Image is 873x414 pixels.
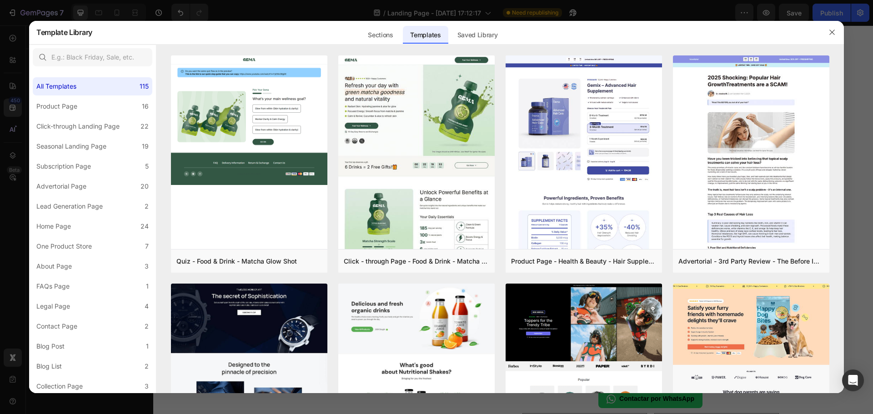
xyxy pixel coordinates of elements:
[145,261,149,272] div: 3
[369,388,494,405] input: Nombre
[145,321,149,332] div: 2
[842,369,864,391] div: Open Intercom Messenger
[361,26,400,44] div: Sections
[403,26,448,44] div: Templates
[87,326,358,335] span: Publish the page to see the content.
[145,361,149,372] div: 2
[36,141,106,152] div: Seasonal Landing Page
[145,161,149,172] div: 5
[140,81,149,92] div: 115
[36,20,92,44] h2: Template Library
[440,352,567,360] strong: [EMAIL_ADDRESS][DOMAIN_NAME]
[36,281,70,292] div: FAQs Page
[344,256,489,267] div: Click - through Page - Food & Drink - Matcha Glow Shot
[450,26,505,44] div: Saved Library
[350,147,592,236] p: La Evobike VMP S5 es una bicicleta eléctrica accesible y funcional, ideal para desplazamientos ur...
[363,307,632,335] p: NOSOTROS TE CONTACTAMOS:
[145,201,149,212] div: 2
[36,261,72,272] div: About Page
[36,341,65,352] div: Blog Post
[33,48,152,66] input: E.g.: Black Friday, Sale, etc.
[87,314,358,324] span: Custom Code
[146,281,149,292] div: 1
[445,364,549,383] a: Contactar por WhatsApp
[350,254,454,266] strong: [PERSON_NAME]. C.
[36,241,92,252] div: One Product Store
[171,55,327,185] img: quiz-1.png
[453,369,462,378] img: WhatsApp
[36,201,103,212] div: Lead Generation Page
[36,181,86,192] div: Advertorial Page
[36,221,71,232] div: Home Page
[140,181,149,192] div: 20
[36,381,83,392] div: Collection Page
[467,339,535,347] strong: ‪+57 (31) 1240 - 5504
[176,256,297,267] div: Quiz - Food & Drink - Matcha Glow Shot
[36,361,62,372] div: Blog List
[36,321,77,332] div: Contact Page
[36,121,120,132] div: Click-through Landing Page
[36,101,77,112] div: Product Page
[36,81,76,92] div: All Templates
[145,381,149,392] div: 3
[145,241,149,252] div: 7
[94,119,316,243] img: Bicicleta eléctrica Aguila Evobike
[146,341,149,352] div: 1
[511,256,657,267] div: Product Page - Health & Beauty - Hair Supplement
[140,221,149,232] div: 24
[140,121,149,132] div: 22
[142,101,149,112] div: 16
[88,5,632,29] p: ¡Se parte de EVOBIKE [GEOGRAPHIC_DATA]!
[678,256,824,267] div: Advertorial - 3rd Party Review - The Before Image - Hair Supplement
[427,353,441,360] span: ✉️ J
[36,301,70,312] div: Legal Page
[459,339,467,347] span: 📞
[501,388,626,405] input: Ciudad de interés
[36,161,91,172] div: Subscription Page
[145,301,149,312] div: 4
[142,141,149,152] div: 19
